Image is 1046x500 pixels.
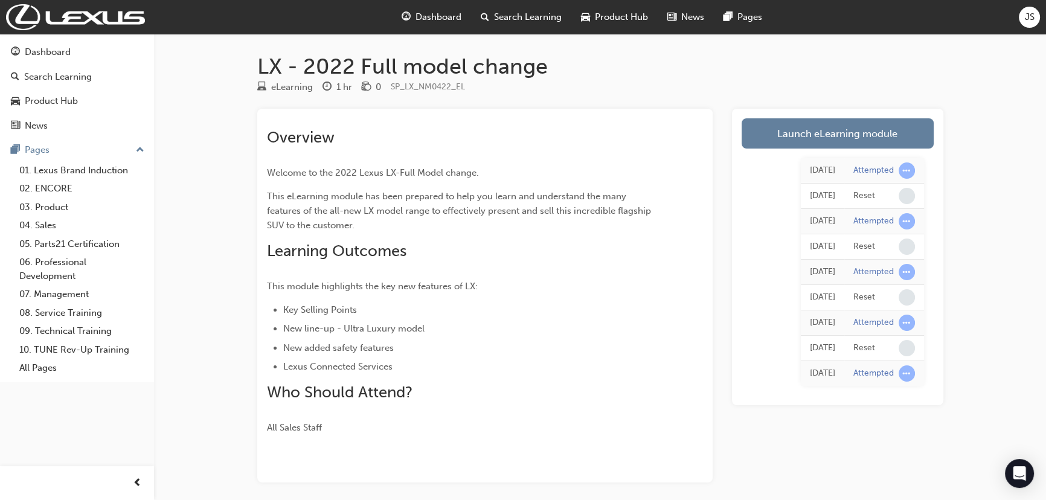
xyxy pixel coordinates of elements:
button: JS [1019,7,1040,28]
div: News [25,119,48,133]
a: 10. TUNE Rev-Up Training [14,341,149,359]
span: news-icon [11,121,20,132]
div: Attempted [853,368,894,379]
a: 08. Service Training [14,304,149,322]
span: up-icon [136,143,144,158]
span: Search Learning [494,10,562,24]
span: learningRecordVerb_NONE-icon [899,340,915,356]
div: Search Learning [24,70,92,84]
div: Reset [853,190,875,202]
span: Overview [267,128,335,147]
span: Learning resource code [391,82,465,92]
span: search-icon [481,10,489,25]
span: learningRecordVerb_ATTEMPT-icon [899,162,915,179]
button: Pages [5,139,149,161]
div: Attempted [853,165,894,176]
span: This eLearning module has been prepared to help you learn and understand the many features of the... [267,191,653,231]
span: New added safety features [283,342,394,353]
span: learningRecordVerb_NONE-icon [899,239,915,255]
div: Duration [322,80,352,95]
span: All Sales Staff [267,422,322,433]
span: learningResourceType_ELEARNING-icon [257,82,266,93]
div: 1 hr [336,80,352,94]
div: Price [362,80,381,95]
span: New line-up - Ultra Luxury model [283,323,425,334]
span: Lexus Connected Services [283,361,393,372]
a: Dashboard [5,41,149,63]
a: All Pages [14,359,149,377]
span: guage-icon [11,47,20,58]
a: 09. Technical Training [14,322,149,341]
span: Dashboard [416,10,461,24]
a: 06. Professional Development [14,253,149,285]
a: 05. Parts21 Certification [14,235,149,254]
div: 0 [376,80,381,94]
a: News [5,115,149,137]
span: learningRecordVerb_ATTEMPT-icon [899,213,915,229]
span: This module highlights the key new features of LX: [267,281,478,292]
div: Type [257,80,313,95]
span: Pages [737,10,762,24]
div: Wed Aug 13 2025 10:47:50 GMT+1000 (Australian Eastern Standard Time) [810,290,835,304]
span: car-icon [11,96,20,107]
a: news-iconNews [658,5,714,30]
a: 03. Product [14,198,149,217]
a: Product Hub [5,90,149,112]
div: Pages [25,143,50,157]
div: Attempted [853,317,894,329]
img: Trak [6,4,145,30]
span: Who Should Attend? [267,383,412,402]
div: Fri Aug 08 2025 15:17:27 GMT+1000 (Australian Eastern Standard Time) [810,316,835,330]
a: 04. Sales [14,216,149,235]
div: Mon Jun 02 2025 09:53:52 GMT+1000 (Australian Eastern Standard Time) [810,367,835,380]
a: guage-iconDashboard [392,5,471,30]
span: Learning Outcomes [267,242,406,260]
a: Search Learning [5,66,149,88]
div: Thu Sep 18 2025 15:22:30 GMT+1000 (Australian Eastern Standard Time) [810,164,835,178]
span: Product Hub [595,10,648,24]
span: Welcome to the 2022 Lexus LX-Full Model change. [267,167,479,178]
span: search-icon [11,72,19,83]
div: Reset [853,241,875,252]
a: Launch eLearning module [742,118,934,149]
div: Thu Aug 28 2025 12:40:51 GMT+1000 (Australian Eastern Standard Time) [810,214,835,228]
span: learningRecordVerb_ATTEMPT-icon [899,365,915,382]
div: Thu Sep 18 2025 15:22:29 GMT+1000 (Australian Eastern Standard Time) [810,189,835,203]
span: News [681,10,704,24]
span: guage-icon [402,10,411,25]
span: JS [1025,10,1035,24]
a: search-iconSearch Learning [471,5,571,30]
div: Product Hub [25,94,78,108]
div: Reset [853,342,875,354]
span: learningRecordVerb_ATTEMPT-icon [899,315,915,331]
span: pages-icon [724,10,733,25]
div: eLearning [271,80,313,94]
button: DashboardSearch LearningProduct HubNews [5,39,149,139]
span: news-icon [667,10,676,25]
span: Key Selling Points [283,304,357,315]
div: Thu Aug 28 2025 12:40:50 GMT+1000 (Australian Eastern Standard Time) [810,240,835,254]
span: learningRecordVerb_NONE-icon [899,289,915,306]
span: prev-icon [133,476,142,491]
a: 07. Management [14,285,149,304]
h1: LX - 2022 Full model change [257,53,943,80]
span: car-icon [581,10,590,25]
a: pages-iconPages [714,5,772,30]
div: Wed Aug 13 2025 10:47:51 GMT+1000 (Australian Eastern Standard Time) [810,265,835,279]
a: car-iconProduct Hub [571,5,658,30]
span: pages-icon [11,145,20,156]
div: Dashboard [25,45,71,59]
span: learningRecordVerb_ATTEMPT-icon [899,264,915,280]
a: 02. ENCORE [14,179,149,198]
div: Attempted [853,216,894,227]
div: Fri Aug 08 2025 15:17:26 GMT+1000 (Australian Eastern Standard Time) [810,341,835,355]
div: Attempted [853,266,894,278]
span: learningRecordVerb_NONE-icon [899,188,915,204]
a: 01. Lexus Brand Induction [14,161,149,180]
span: clock-icon [322,82,332,93]
div: Open Intercom Messenger [1005,459,1034,488]
span: money-icon [362,82,371,93]
div: Reset [853,292,875,303]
